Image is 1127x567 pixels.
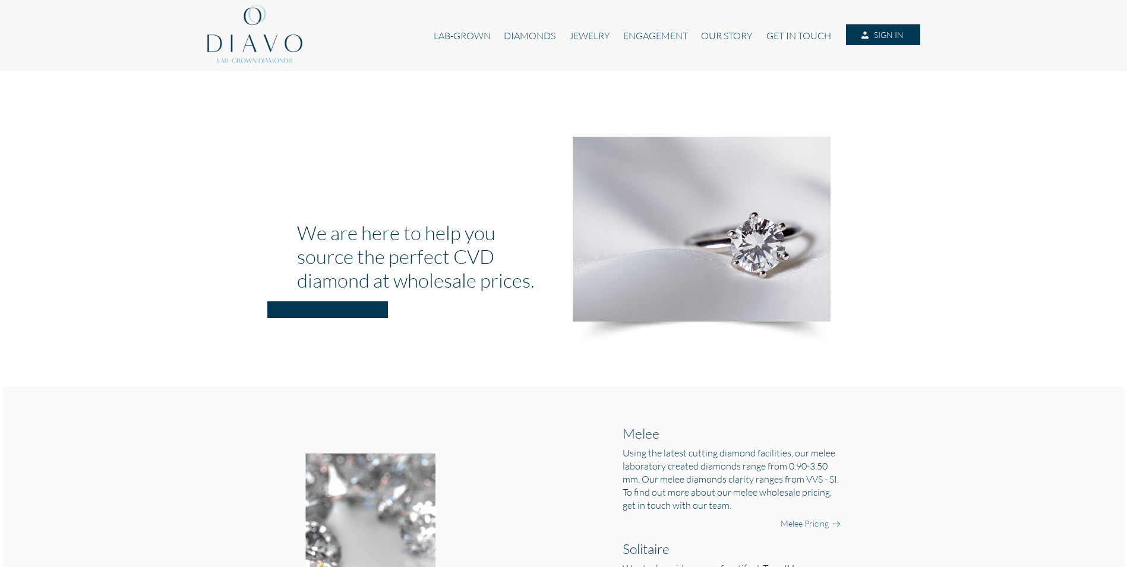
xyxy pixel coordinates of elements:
a: Melee Pricing [781,518,829,530]
img: cvd-slice-1 [573,137,831,322]
h2: Solitaire [623,540,841,557]
a: JEWELRY [562,24,616,47]
a: ENGAGEMENT [617,24,694,47]
a: DIAMONDS [497,24,562,47]
a: GET IN TOUCH [760,24,838,47]
a: LAB-GROWN [427,24,497,47]
img: right-arrow [831,519,841,529]
h5: Using the latest cutting diamond facilities, our melee laboratory created diamonds range from 0.9... [623,446,841,512]
a: SIGN IN [846,24,920,46]
a: OUR STORY [694,24,759,47]
h1: We are here to help you source the perfect CVD diamond at wholesale prices. [297,220,555,292]
h2: Melee [623,425,841,442]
